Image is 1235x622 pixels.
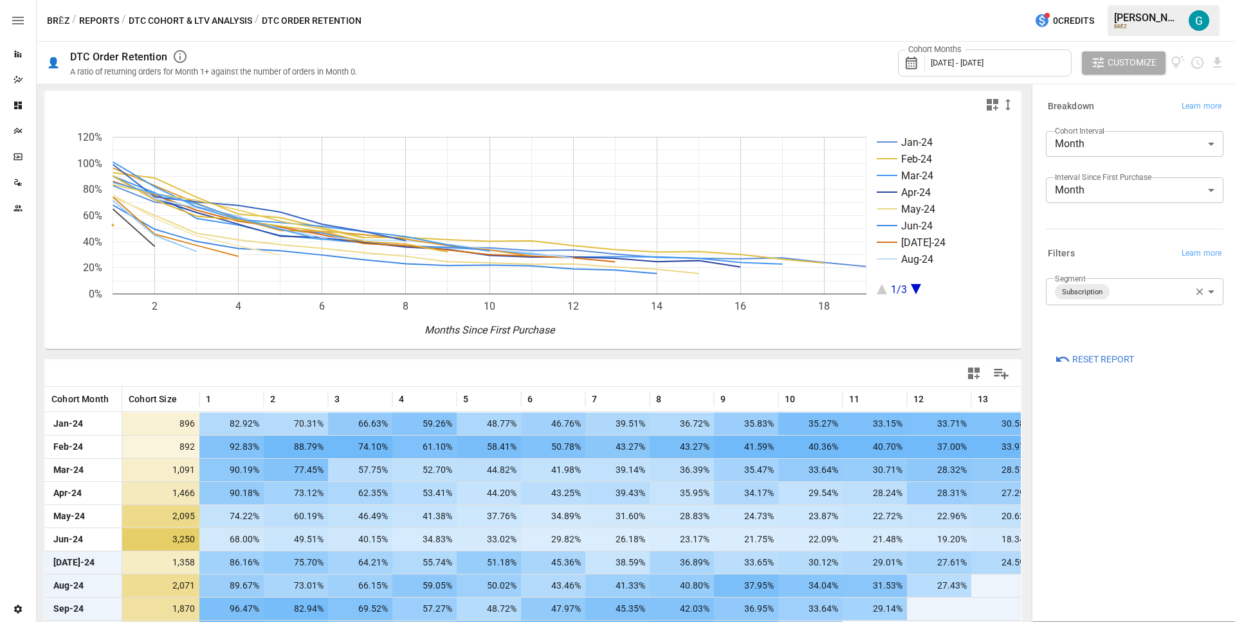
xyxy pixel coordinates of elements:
[905,44,965,55] label: Cohort Months
[399,574,454,597] span: 59.05%
[51,598,115,620] span: Sep-24
[978,482,1033,504] span: 27.29%
[484,300,495,312] text: 10
[901,153,932,165] text: Feb-24
[463,436,518,458] span: 58.41%
[206,393,211,405] span: 1
[83,209,102,222] text: 60%
[47,13,69,29] button: BRĒZ
[1182,100,1221,113] span: Learn more
[720,482,776,504] span: 34.17%
[849,482,904,504] span: 28.24%
[1190,55,1205,70] button: Schedule report
[51,393,109,405] span: Cohort Month
[77,131,102,143] text: 120%
[720,413,776,435] span: 35.83%
[656,436,711,458] span: 43.27%
[527,436,583,458] span: 50.78%
[818,300,830,312] text: 18
[1082,51,1166,75] button: Customize
[913,551,969,574] span: 27.61%
[913,574,969,597] span: 27.43%
[270,551,325,574] span: 75.70%
[334,528,390,551] span: 40.15%
[235,300,241,312] text: 4
[77,157,102,170] text: 100%
[592,574,647,597] span: 41.33%
[592,528,647,551] span: 26.18%
[1114,24,1181,30] div: BRĒZ
[206,436,261,458] span: 92.83%
[399,413,454,435] span: 59.26%
[51,413,115,435] span: Jan-24
[785,393,795,405] span: 10
[978,436,1033,458] span: 33.97%
[72,13,77,29] div: /
[51,505,115,528] span: May-24
[901,220,933,232] text: Jun-24
[785,574,840,597] span: 34.04%
[255,13,259,29] div: /
[399,482,454,504] span: 53.41%
[399,393,404,405] span: 4
[270,436,325,458] span: 88.79%
[891,283,907,296] text: 1/3
[913,393,924,405] span: 12
[656,413,711,435] span: 36.72%
[901,236,946,249] text: [DATE]-24
[45,118,1011,349] div: A chart.
[206,528,261,551] span: 68.00%
[592,598,647,620] span: 45.35%
[913,528,969,551] span: 19.20%
[651,300,663,312] text: 14
[334,505,390,528] span: 46.49%
[785,436,840,458] span: 40.36%
[720,393,726,405] span: 9
[206,482,261,504] span: 90.18%
[592,436,647,458] span: 43.27%
[270,482,325,504] span: 73.12%
[1210,55,1225,70] button: Download report
[1055,273,1085,284] label: Segment
[656,459,711,481] span: 36.39%
[334,574,390,597] span: 66.15%
[849,528,904,551] span: 21.48%
[901,170,933,182] text: Mar-24
[51,459,115,481] span: Mar-24
[206,459,261,481] span: 90.19%
[527,528,583,551] span: 29.82%
[592,413,647,435] span: 39.51%
[463,574,518,597] span: 50.02%
[592,393,597,405] span: 7
[527,551,583,574] span: 45.36%
[1182,247,1221,260] span: Learn more
[51,482,115,504] span: Apr-24
[527,505,583,528] span: 34.89%
[51,528,115,551] span: Jun-24
[79,13,119,29] button: Reports
[901,136,933,148] text: Jan-24
[720,551,776,574] span: 33.65%
[129,598,197,620] span: 1,870
[785,482,840,504] span: 29.54%
[334,436,390,458] span: 74.10%
[334,482,390,504] span: 62.35%
[399,436,454,458] span: 61.10%
[978,551,1033,574] span: 24.59%
[849,598,904,620] span: 29.14%
[129,528,197,551] span: 3,250
[849,436,904,458] span: 40.70%
[901,186,931,199] text: Apr-24
[129,482,197,504] span: 1,466
[319,300,325,312] text: 6
[270,413,325,435] span: 70.31%
[656,482,711,504] span: 35.95%
[47,57,60,69] div: 👤
[399,505,454,528] span: 41.38%
[849,393,859,405] span: 11
[527,598,583,620] span: 47.97%
[129,551,197,574] span: 1,358
[1046,177,1223,203] div: Month
[720,574,776,597] span: 37.95%
[720,459,776,481] span: 35.47%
